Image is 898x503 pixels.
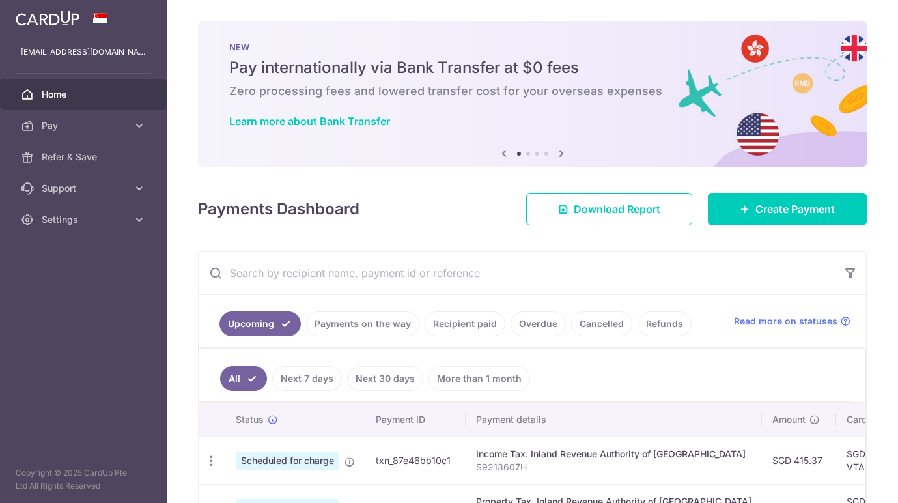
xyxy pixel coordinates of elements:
td: SGD 415.37 [762,437,836,484]
a: Read more on statuses [734,315,850,328]
a: Learn more about Bank Transfer [229,115,390,128]
a: Next 7 days [272,366,342,391]
input: Search by recipient name, payment id or reference [199,252,835,294]
img: Bank transfer banner [198,21,867,167]
span: Refer & Save [42,151,128,164]
a: More than 1 month [428,366,530,391]
p: S9213607H [476,461,751,474]
p: NEW [229,42,835,52]
span: Home [42,88,128,101]
p: [EMAIL_ADDRESS][DOMAIN_NAME] [21,46,146,59]
span: Read more on statuses [734,315,837,328]
span: Scheduled for charge [236,452,339,470]
h5: Pay internationally via Bank Transfer at $0 fees [229,57,835,78]
span: Status [236,413,264,426]
span: Settings [42,213,128,226]
a: Overdue [511,311,566,336]
span: Pay [42,119,128,132]
div: Income Tax. Inland Revenue Authority of [GEOGRAPHIC_DATA] [476,448,751,461]
td: txn_87e46bb10c1 [365,437,466,484]
a: Download Report [526,193,692,225]
a: Payments on the way [306,311,419,336]
a: Upcoming [219,311,301,336]
a: Cancelled [571,311,632,336]
th: Payment ID [365,403,466,437]
th: Payment details [466,403,762,437]
span: Download Report [574,201,660,217]
a: Refunds [638,311,692,336]
img: CardUp [16,10,79,26]
span: CardUp fee [847,413,896,426]
h6: Zero processing fees and lowered transfer cost for your overseas expenses [229,83,835,99]
span: Support [42,182,128,195]
a: Create Payment [708,193,867,225]
a: Recipient paid [425,311,505,336]
span: Create Payment [755,201,835,217]
a: All [220,366,267,391]
span: Amount [772,413,806,426]
a: Next 30 days [347,366,423,391]
h4: Payments Dashboard [198,197,359,221]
